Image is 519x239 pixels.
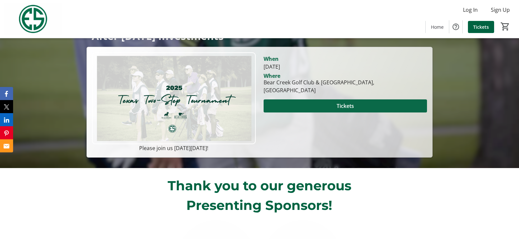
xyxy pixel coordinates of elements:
[426,21,449,33] a: Home
[473,24,489,30] span: Tickets
[264,73,280,78] div: Where
[491,6,510,14] span: Sign Up
[458,5,483,15] button: Log In
[92,52,255,144] img: Campaign CTA Media Photo
[468,21,494,33] a: Tickets
[499,21,511,32] button: Cart
[90,176,429,196] p: Thank you to our generous
[449,20,462,33] button: Help
[463,6,478,14] span: Log In
[337,102,354,110] span: Tickets
[92,144,255,152] p: Please join us [DATE][DATE]!
[4,3,62,35] img: Evans Scholars Foundation's Logo
[264,78,427,94] div: Bear Creek Golf Club & [GEOGRAPHIC_DATA], [GEOGRAPHIC_DATA]
[431,24,444,30] span: Home
[264,63,427,71] div: [DATE]
[486,5,515,15] button: Sign Up
[92,30,427,42] p: After [DATE] Investments
[264,55,279,63] div: When
[90,196,429,215] p: Presenting Sponsors!
[264,99,427,112] button: Tickets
